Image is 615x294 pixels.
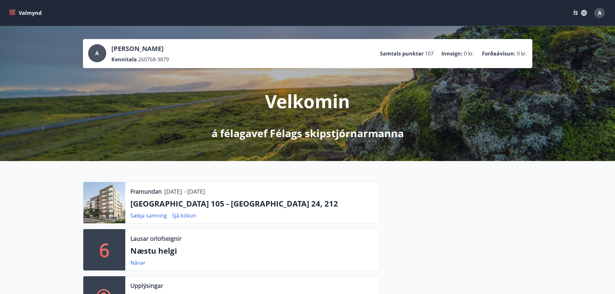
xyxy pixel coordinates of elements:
[598,9,601,16] span: A
[464,50,474,57] span: 0 kr.
[172,212,196,219] a: Sjá bókun
[111,44,169,53] p: [PERSON_NAME]
[130,198,374,209] p: [GEOGRAPHIC_DATA] 105 - [GEOGRAPHIC_DATA] 24, 212
[425,50,434,57] span: 107
[130,259,146,266] a: Nánar
[164,187,205,196] p: [DATE] - [DATE]
[517,50,527,57] span: 0 kr.
[380,50,424,57] p: Samtals punktar
[482,50,516,57] p: Ferðaávísun :
[130,234,181,243] p: Lausar orlofseignir
[99,238,109,262] p: 6
[130,281,163,290] p: Upplýsingar
[592,5,607,21] button: A
[130,187,162,196] p: Framundan
[111,56,137,63] p: Kennitala
[138,56,169,63] span: 260768-3879
[441,50,463,57] p: Inneign :
[265,89,350,113] p: Velkomin
[8,7,44,19] button: menu
[95,50,99,57] span: A
[570,7,590,19] button: ÍS
[130,212,167,219] a: Sækja samning
[211,126,404,140] p: á félagavef Félags skipstjórnarmanna
[130,245,374,256] p: Næstu helgi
